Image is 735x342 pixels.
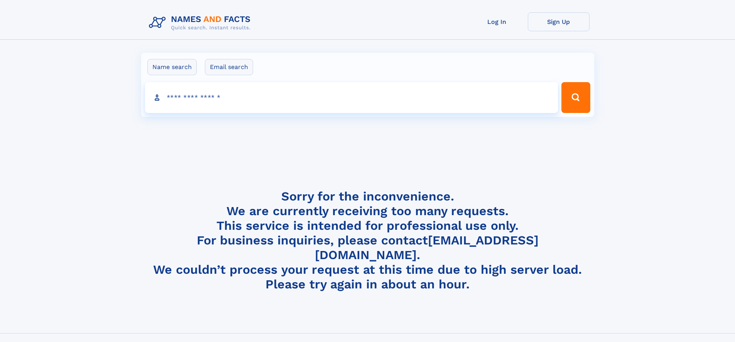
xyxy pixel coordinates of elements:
[147,59,197,75] label: Name search
[528,12,590,31] a: Sign Up
[561,82,590,113] button: Search Button
[146,12,257,33] img: Logo Names and Facts
[205,59,253,75] label: Email search
[466,12,528,31] a: Log In
[146,189,590,292] h4: Sorry for the inconvenience. We are currently receiving too many requests. This service is intend...
[315,233,539,262] a: [EMAIL_ADDRESS][DOMAIN_NAME]
[145,82,558,113] input: search input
